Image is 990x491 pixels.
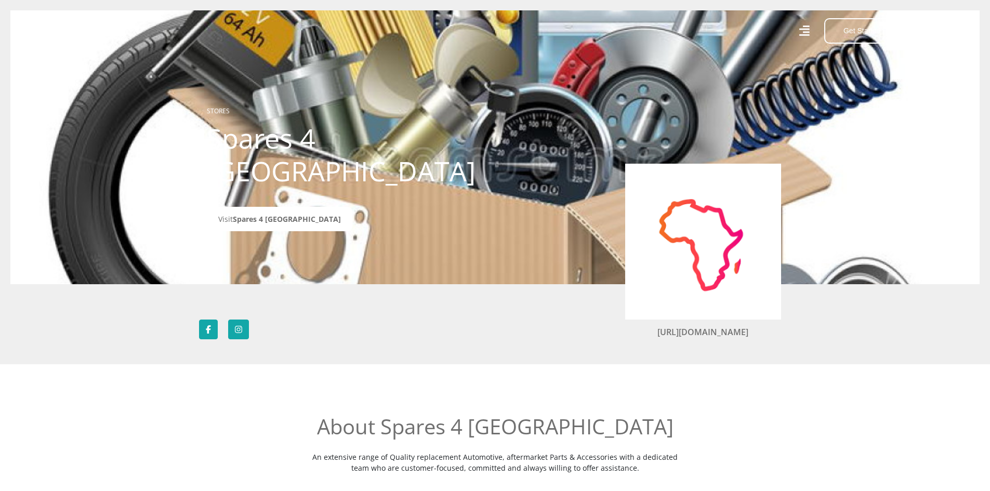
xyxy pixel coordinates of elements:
[37,18,116,34] img: Mobicred
[228,320,249,339] a: Follow Spares 4 Africa on Instagram
[207,122,438,187] h1: Spares 4 [GEOGRAPHIC_DATA]
[207,107,230,115] a: STORES
[641,179,765,304] img: Spares 4 Africa
[921,24,940,38] a: Help
[306,452,685,473] p: An extensive range of Quality replacement Automotive, aftermarket Parts & Accessories with a dedi...
[233,214,341,224] span: Spares 4 [GEOGRAPHIC_DATA]
[207,207,352,231] a: VisitSpares 4 [GEOGRAPHIC_DATA]
[824,18,900,44] button: Get Started
[199,320,218,339] a: Follow Spares 4 Africa on Facebook
[657,326,748,338] a: [URL][DOMAIN_NAME]
[306,414,685,439] h2: About Spares 4 [GEOGRAPHIC_DATA]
